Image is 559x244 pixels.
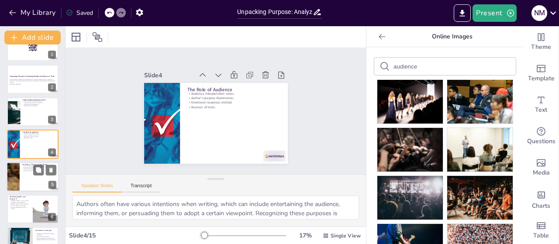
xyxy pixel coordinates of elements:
span: Theme [531,42,551,52]
div: https://cdn.sendsteps.com/images/logo/sendsteps_logo_white.pnghttps://cdn.sendsteps.com/images/lo... [7,162,59,192]
button: N M [531,4,547,22]
button: Transcript [122,183,161,192]
div: 4 [48,148,56,156]
div: Slide 4 / 15 [69,231,202,240]
p: Identifying key moments. [35,236,56,238]
img: g395cd798ca34885d9c6435bdf91426f02a01bb15593b1dbe6da21fe2e052bb0868e2052a1f348d7eda253133370b05e6... [377,80,443,124]
button: Add slide [4,31,61,45]
img: pexels-photo-3184317.jpeg [447,128,513,172]
p: Emotional responses elicited. [22,136,56,137]
span: Template [528,74,555,83]
p: Appreciation of complexity. [22,105,56,107]
button: My Library [7,6,59,20]
button: Speaker Notes [72,183,122,192]
div: https://cdn.sendsteps.com/images/logo/sendsteps_logo_white.pnghttps://cdn.sendsteps.com/images/lo... [7,97,59,126]
p: Author's purpose illumination. [187,96,280,100]
div: 3 [48,116,56,124]
p: Retention and analysis improvement. [35,239,56,241]
span: Table [533,231,549,241]
div: Slide 4 [144,71,193,79]
button: Duplicate Slide [33,165,44,175]
p: Annotation Strategies [35,229,56,232]
p: [PERSON_NAME]'s internal conflict showcases moral dilemmas. [10,200,30,203]
div: Saved [66,9,93,17]
button: Present [473,4,516,22]
div: Change the overall theme [524,26,559,58]
p: Author's purpose illumination. [22,134,56,136]
div: https://cdn.sendsteps.com/images/logo/sendsteps_logo_white.pnghttps://cdn.sendsteps.com/images/lo... [7,130,59,158]
img: pexels-photo-598626.jpeg [447,176,513,220]
p: Authors write with multiple purposes. [22,100,56,102]
div: Get real-time input from your audience [524,120,559,152]
span: Charts [532,201,550,211]
span: Single View [331,232,361,239]
img: pexels-photo-1708988.jpeg [447,80,513,124]
p: Emotional complexity of characters. [22,167,56,168]
span: Position [92,32,103,42]
div: 17 % [295,231,316,240]
p: The Role of Audience [187,86,280,93]
p: Building suspense in the narrative. [10,203,30,205]
div: https://cdn.sendsteps.com/images/logo/sendsteps_logo_white.pnghttps://cdn.sendsteps.com/images/lo... [7,195,59,223]
p: This presentation explores the development of multiple purposes within a single text, focusing on... [10,78,56,83]
div: https://cdn.sendsteps.com/images/logo/sendsteps_logo_white.pnghttps://cdn.sendsteps.com/images/lo... [7,65,59,93]
p: Critical engagement with the text. [35,237,56,239]
div: Add text boxes [524,89,559,120]
div: N M [531,5,547,21]
div: 1 [7,32,59,61]
input: Insert title [237,6,312,18]
button: Delete Slide [46,165,56,175]
p: Warnings about manipulation. [10,205,30,207]
p: The Role of Audience [22,131,56,134]
div: 5 [48,181,56,189]
p: Nuances of texts. [22,137,56,139]
p: Online Images [389,26,515,47]
span: Questions [527,137,556,146]
p: Generated with [URL] [10,83,56,85]
div: 6 [48,213,56,221]
button: Export to PowerPoint [454,4,471,22]
p: Captivation and moral lessons. [22,170,56,172]
p: Understanding impacts on audiences. [22,102,56,103]
div: Layout [69,30,83,44]
div: 2 [48,83,56,91]
textarea: Audience interpretation can greatly differ based on individual experiences and cultural backgroun... [72,196,359,220]
span: Media [533,168,550,178]
div: 1 [48,51,56,58]
span: Text [535,105,547,115]
p: [PERSON_NAME] and Chapter 9 [10,196,30,200]
div: Add images, graphics, shapes or video [524,152,559,183]
p: Understanding Authorial Intent [22,99,56,101]
p: Scar's manipulation serves multiple purposes. [22,165,56,167]
img: gdfa78e812112f2eb2f1326866a15b46a78444e94f92bad4f391e59880abc26622dc948e2cb1eb1ac99f4a33769932aa5... [377,176,443,220]
p: Analyzing "The Lion King" Scene [22,163,56,166]
p: Nuances of texts. [187,105,280,109]
p: Diverse interpretations by age groups. [10,206,30,210]
strong: Unpacking Purpose: Analyzing Multiple Intentions in Texts [10,75,55,77]
p: Critical thinking development. [22,103,56,105]
p: Enhancing comprehension through annotation. [35,233,56,236]
img: g1b40f507ce9b03c9f5eb97f3c4682d59541c495e260ed720fba140eba5658111756f5f4a790d99a22b819f9d621e739f... [377,128,443,172]
div: Add ready made slides [524,58,559,89]
p: Themes of betrayal and trust. [22,168,56,170]
p: Audience interpretation varies. [187,91,280,96]
div: Add charts and graphs [524,183,559,215]
p: Audience interpretation varies. [22,133,56,134]
p: Emotional responses elicited. [187,100,280,105]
